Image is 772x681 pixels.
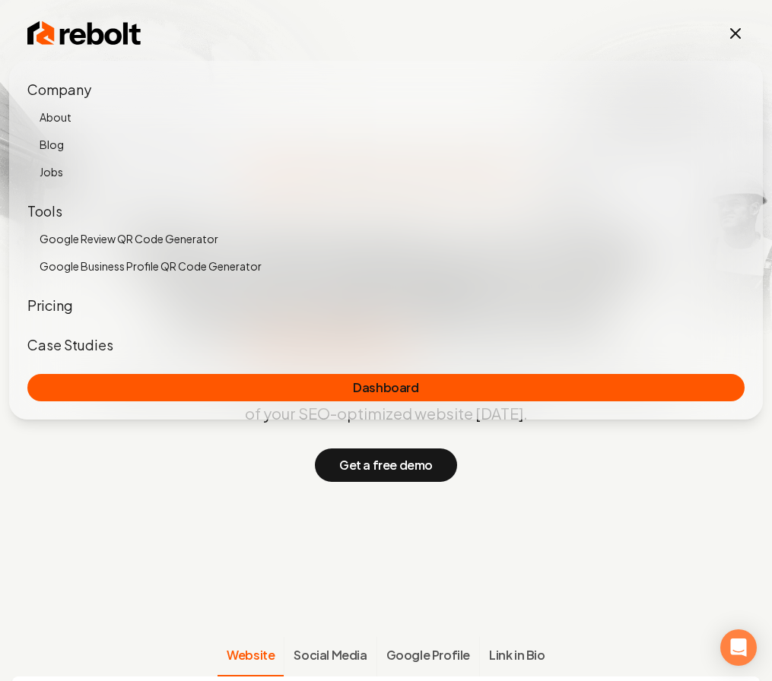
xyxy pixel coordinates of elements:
button: Google Profile [376,637,479,676]
a: Jobs [40,161,745,182]
span: Link in Bio [489,646,545,664]
span: Company [27,81,91,98]
img: Rebolt Logo [27,18,141,49]
button: Website [218,637,284,676]
button: Toggle mobile menu [726,24,745,43]
a: Blog [40,134,745,155]
a: Google Business Profile QR Code Generator [40,255,745,277]
a: Google Review QR Code Generator [40,228,745,249]
a: Case Studies [27,336,113,353]
button: Link in Bio [479,637,554,676]
a: Dashboard [27,374,745,401]
span: Website [227,646,275,664]
span: Google Profile [386,646,470,664]
a: Pricing [27,296,73,314]
span: Social Media [294,646,367,664]
a: About [40,106,745,128]
div: Open Intercom Messenger [720,629,757,666]
button: Get a free demo [315,448,457,482]
span: Tools [27,202,62,220]
button: Social Media [284,637,376,676]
